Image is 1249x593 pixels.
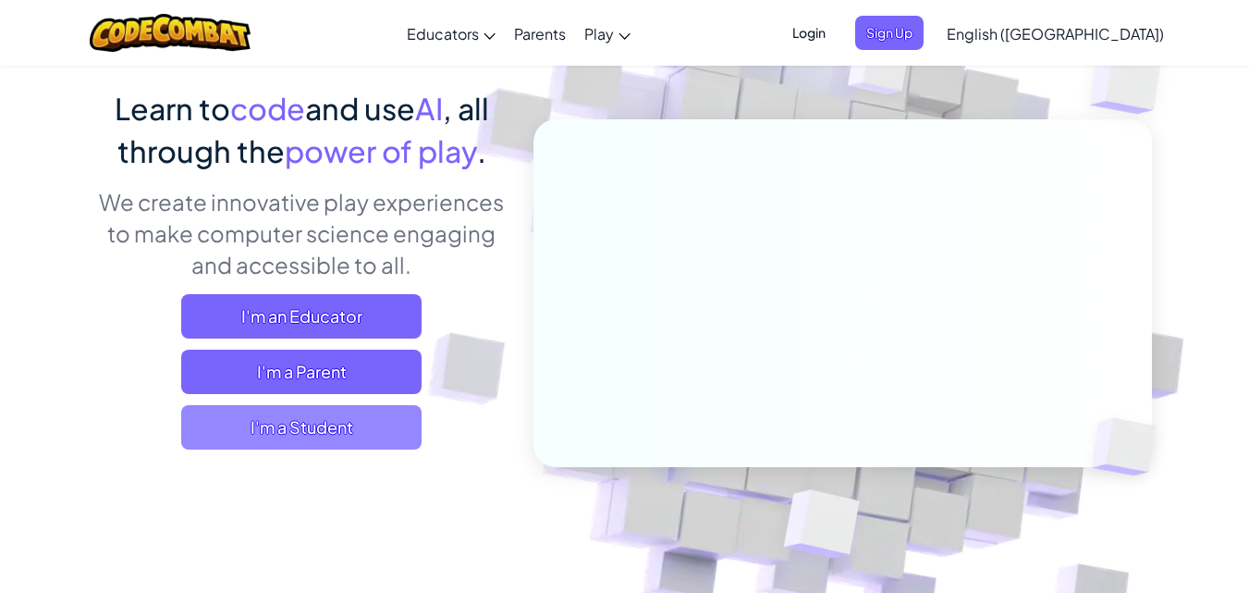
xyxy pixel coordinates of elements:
span: English ([GEOGRAPHIC_DATA]) [947,24,1164,43]
a: Play [575,8,640,58]
img: Overlap cubes [1060,379,1199,514]
button: Login [781,16,837,50]
img: Overlap cubes [813,3,946,141]
span: Educators [407,24,479,43]
span: . [477,132,486,169]
a: I'm an Educator [181,294,422,339]
button: Sign Up [855,16,924,50]
img: Overlap cubes [1053,4,1213,160]
span: and use [305,90,415,127]
span: Play [584,24,614,43]
span: Learn to [115,90,230,127]
p: We create innovative play experiences to make computer science engaging and accessible to all. [98,186,506,280]
a: Parents [505,8,575,58]
span: AI [415,90,443,127]
span: code [230,90,305,127]
a: I'm a Parent [181,350,422,394]
button: I'm a Student [181,405,422,450]
a: Educators [398,8,505,58]
img: CodeCombat logo [90,14,251,52]
span: power of play [285,132,477,169]
a: English ([GEOGRAPHIC_DATA]) [937,8,1173,58]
